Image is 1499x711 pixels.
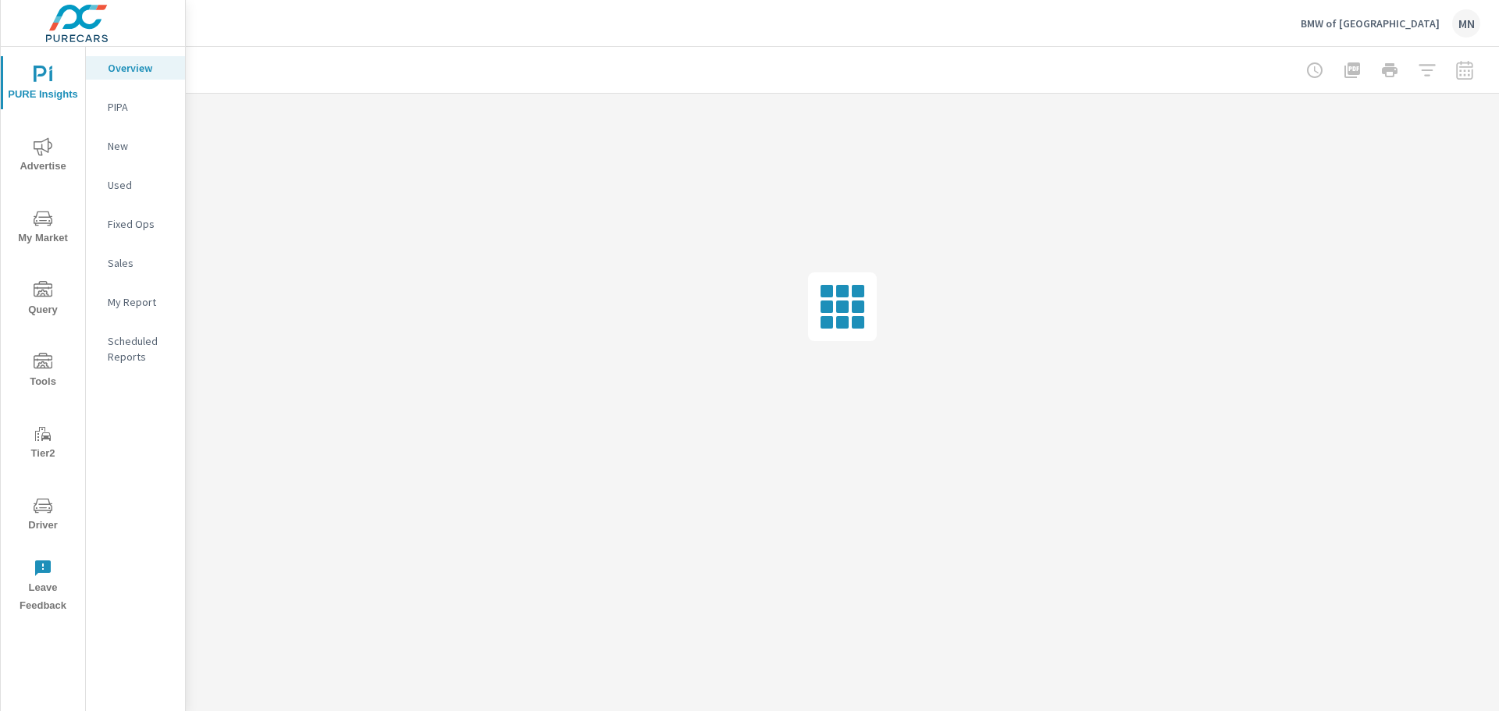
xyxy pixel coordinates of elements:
p: Fixed Ops [108,216,173,232]
p: BMW of [GEOGRAPHIC_DATA] [1301,16,1440,30]
p: Scheduled Reports [108,333,173,364]
div: My Report [86,290,185,314]
p: PIPA [108,99,173,115]
span: Leave Feedback [5,559,80,615]
p: Used [108,177,173,193]
div: MN [1452,9,1480,37]
span: Tier2 [5,425,80,463]
span: Advertise [5,137,80,176]
span: PURE Insights [5,66,80,104]
div: Fixed Ops [86,212,185,236]
span: Tools [5,353,80,391]
span: Query [5,281,80,319]
p: New [108,138,173,154]
span: My Market [5,209,80,247]
div: nav menu [1,47,85,621]
div: Scheduled Reports [86,329,185,368]
div: New [86,134,185,158]
p: Overview [108,60,173,76]
p: Sales [108,255,173,271]
div: PIPA [86,95,185,119]
div: Sales [86,251,185,275]
div: Used [86,173,185,197]
div: Overview [86,56,185,80]
span: Driver [5,496,80,535]
p: My Report [108,294,173,310]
